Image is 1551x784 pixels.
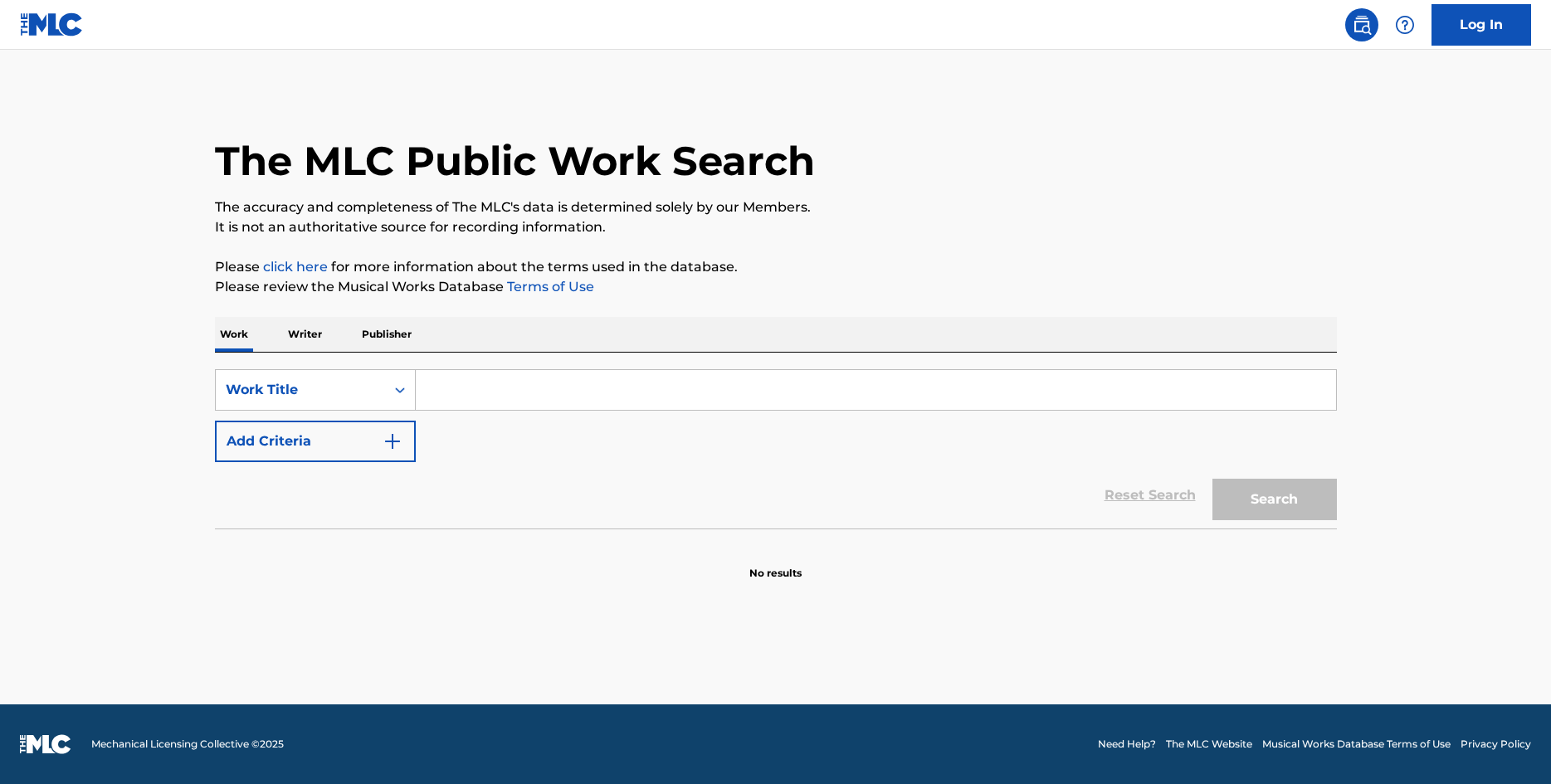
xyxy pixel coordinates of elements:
img: search [1352,15,1372,35]
img: logo [20,734,71,754]
a: The MLC Website [1166,737,1252,752]
div: Work Title [226,380,375,400]
p: It is not an authoritative source for recording information. [215,217,1337,237]
p: Publisher [357,317,417,352]
p: Please for more information about the terms used in the database. [215,257,1337,277]
img: 9d2ae6d4665cec9f34b9.svg [383,431,402,451]
button: Add Criteria [215,421,416,462]
iframe: Chat Widget [1468,704,1551,784]
p: No results [749,546,802,581]
p: The accuracy and completeness of The MLC's data is determined solely by our Members. [215,197,1337,217]
a: Public Search [1345,8,1378,41]
span: Mechanical Licensing Collective © 2025 [91,737,284,752]
a: Need Help? [1098,737,1156,752]
div: Help [1388,8,1422,41]
h1: The MLC Public Work Search [215,136,815,186]
a: Log In [1432,4,1531,46]
img: MLC Logo [20,12,84,37]
a: Terms of Use [504,279,594,295]
p: Work [215,317,253,352]
form: Search Form [215,369,1337,528]
a: Privacy Policy [1461,737,1531,752]
a: click here [263,259,328,275]
p: Please review the Musical Works Database [215,277,1337,297]
p: Writer [283,317,327,352]
a: Musical Works Database Terms of Use [1262,737,1451,752]
img: help [1395,15,1415,35]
